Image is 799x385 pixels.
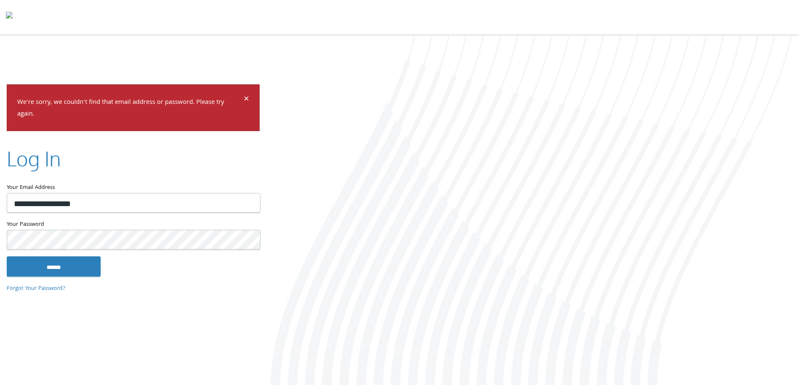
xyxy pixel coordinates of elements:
[244,91,249,108] span: ×
[244,95,249,105] button: Dismiss alert
[17,96,242,121] p: We're sorry, we couldn't find that email address or password. Please try again.
[6,9,13,26] img: todyl-logo-dark.svg
[7,284,65,293] a: Forgot Your Password?
[7,220,260,230] label: Your Password
[7,145,61,173] h2: Log In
